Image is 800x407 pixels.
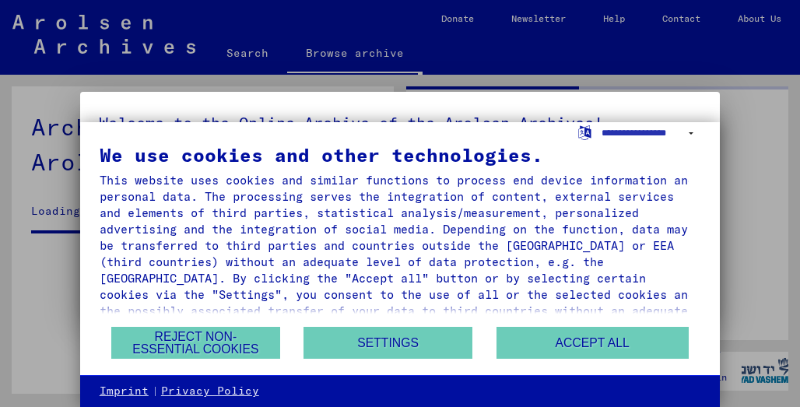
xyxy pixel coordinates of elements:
div: We use cookies and other technologies. [100,146,700,164]
button: Reject non-essential cookies [111,327,279,359]
button: Settings [304,327,472,359]
a: Privacy Policy [161,384,259,399]
div: This website uses cookies and similar functions to process end device information and personal da... [100,172,700,335]
h5: Welcome to the Online Archive of the Arolsen Archives! [99,111,701,135]
a: Imprint [100,384,149,399]
button: Accept all [496,327,689,359]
